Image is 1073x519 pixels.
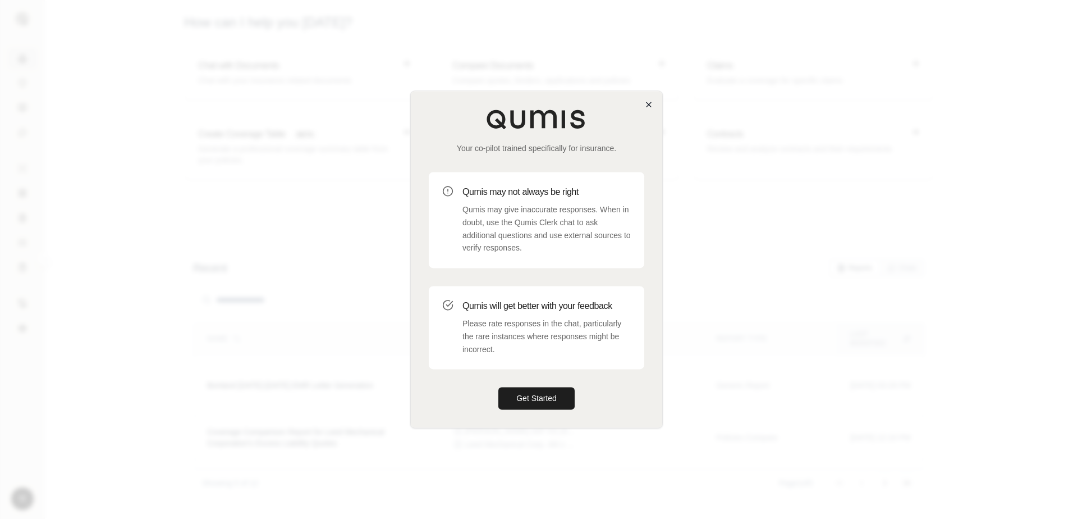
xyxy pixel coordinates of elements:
[429,143,644,154] p: Your co-pilot trained specifically for insurance.
[486,109,587,129] img: Qumis Logo
[462,203,631,254] p: Qumis may give inaccurate responses. When in doubt, use the Qumis Clerk chat to ask additional qu...
[462,185,631,199] h3: Qumis may not always be right
[462,299,631,313] h3: Qumis will get better with your feedback
[498,388,575,410] button: Get Started
[462,317,631,356] p: Please rate responses in the chat, particularly the rare instances where responses might be incor...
